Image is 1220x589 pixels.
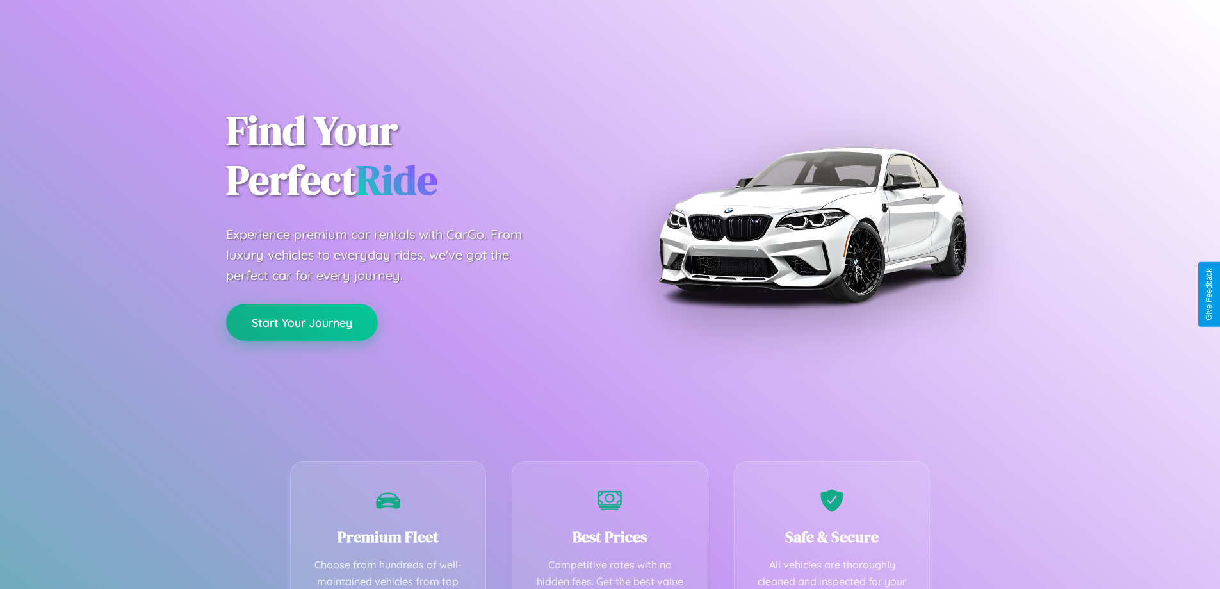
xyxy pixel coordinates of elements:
span: Ride [356,152,437,208]
button: Start Your Journey [226,304,378,341]
h1: Find Your Perfect [226,106,591,205]
img: Premium BMW car rental vehicle [652,64,972,385]
h3: Safe & Secure [754,526,911,547]
p: Experience premium car rentals with CarGo. From luxury vehicles to everyday rides, we've got the ... [226,224,546,286]
div: Give Feedback [1205,269,1214,320]
h3: Best Prices [532,526,688,547]
h3: Premium Fleet [310,526,467,547]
